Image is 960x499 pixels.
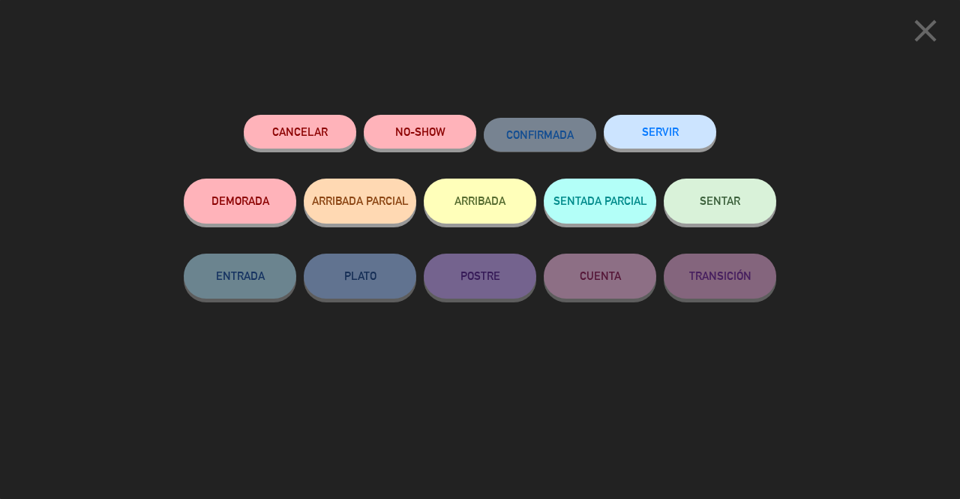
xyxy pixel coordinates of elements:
span: SENTAR [700,194,740,207]
button: POSTRE [424,254,536,299]
button: DEMORADA [184,179,296,224]
button: TRANSICIÓN [664,254,776,299]
i: close [907,12,944,50]
span: ARRIBADA PARCIAL [312,194,409,207]
button: close [902,11,949,56]
button: ENTRADA [184,254,296,299]
button: NO-SHOW [364,115,476,149]
button: ARRIBADA PARCIAL [304,179,416,224]
button: CONFIRMADA [484,118,596,152]
span: CONFIRMADA [506,128,574,141]
button: ARRIBADA [424,179,536,224]
button: CUENTA [544,254,656,299]
button: SENTADA PARCIAL [544,179,656,224]
button: Cancelar [244,115,356,149]
button: PLATO [304,254,416,299]
button: SERVIR [604,115,716,149]
button: SENTAR [664,179,776,224]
